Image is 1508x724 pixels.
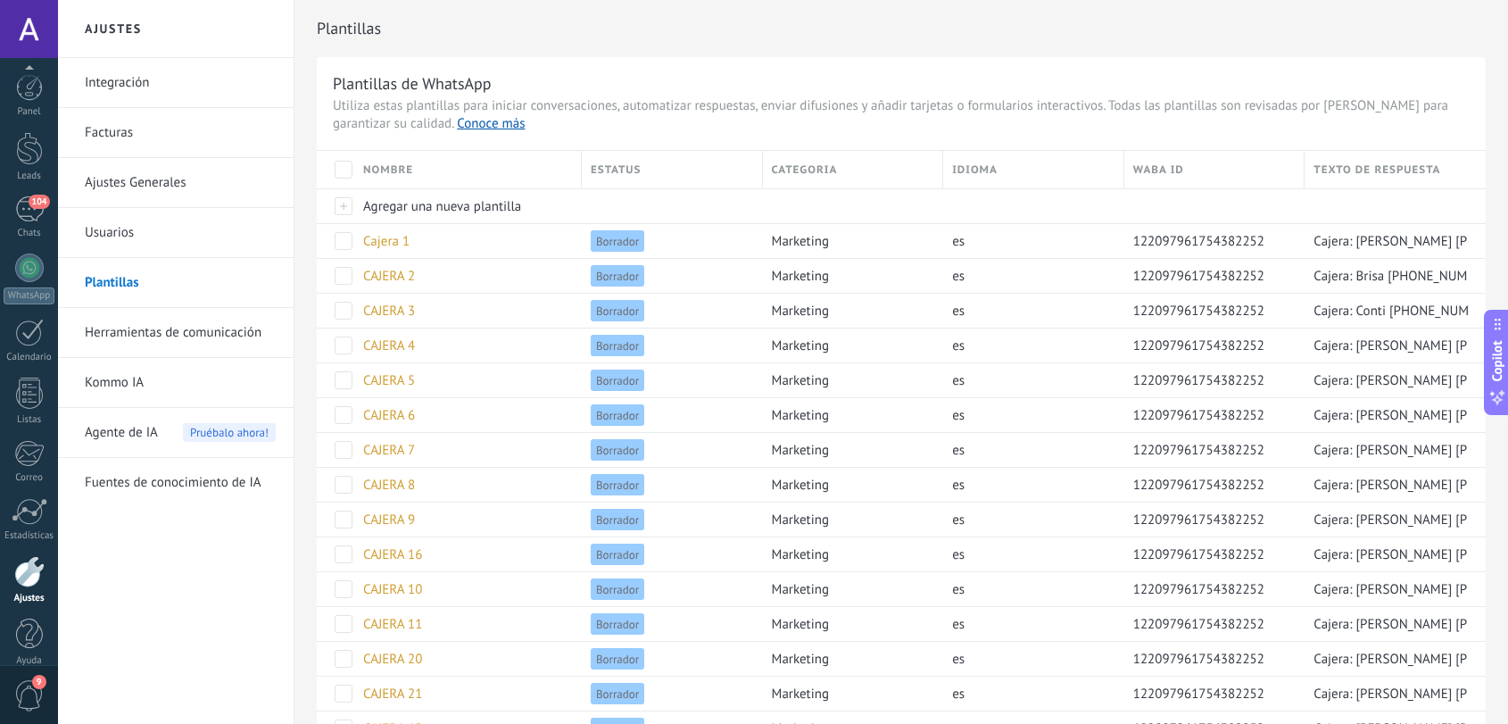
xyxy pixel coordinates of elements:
[363,546,422,563] span: CAJERA 16
[772,512,829,528] span: marketing
[4,593,55,604] div: Ajustes
[591,578,644,600] span: Borrador
[1124,398,1297,432] div: 122097961754382252
[943,398,1115,432] div: es
[952,268,965,285] span: es
[591,683,644,704] span: Borrador
[333,97,1470,133] span: Utiliza estas plantillas para iniciar conversaciones, automatizar respuestas, enviar difusiones y...
[363,407,415,424] span: CAJERA 6
[1305,224,1468,258] div: Cajera: Daniela +5491124755187
[1124,677,1297,711] div: 122097961754382252
[1133,616,1264,633] span: 122097961754382252
[1124,224,1297,258] div: 122097961754382252
[1305,294,1468,328] div: Cajera: Conti +5491124755116
[943,259,1115,293] div: es
[952,407,965,424] span: es
[591,439,644,461] span: Borrador
[363,233,410,250] span: Cajera 1
[582,642,754,676] div: Borrador
[85,358,276,408] a: Kommo IA
[85,108,276,158] a: Facturas
[772,337,829,354] span: marketing
[763,294,935,328] div: marketing
[1305,151,1486,188] div: Texto de respuesta
[1133,233,1264,250] span: 122097961754382252
[943,607,1115,641] div: es
[58,308,294,358] li: Herramientas de comunicación
[333,73,1470,94] h3: Plantillas de WhatsApp
[1305,398,1468,432] div: Cajera: Irina +541131209526
[1133,268,1264,285] span: 122097961754382252
[772,651,829,668] span: marketing
[582,151,762,188] div: Estatus
[85,308,276,358] a: Herramientas de comunicación
[943,294,1115,328] div: es
[1305,607,1468,641] div: Cajera: Karen +5493764120415
[4,106,55,118] div: Panel
[58,408,294,458] li: Agente de IA
[591,648,644,670] span: Borrador
[1133,442,1264,459] span: 122097961754382252
[582,259,754,293] div: Borrador
[591,370,644,391] span: Borrador
[1124,294,1297,328] div: 122097961754382252
[363,651,422,668] span: CAJERA 20
[763,468,935,502] div: marketing
[763,537,935,571] div: marketing
[763,433,935,467] div: marketing
[58,208,294,258] li: Usuarios
[85,158,276,208] a: Ajustes Generales
[943,503,1115,537] div: es
[591,474,644,495] span: Borrador
[772,581,829,598] span: marketing
[943,537,1115,571] div: es
[85,408,158,458] span: Agente de IA
[591,265,644,287] span: Borrador
[4,655,55,667] div: Ayuda
[582,572,754,606] div: Borrador
[1305,572,1468,606] div: Cajera: Jose +5493764846051
[582,537,754,571] div: Borrador
[763,398,935,432] div: marketing
[1133,651,1264,668] span: 122097961754382252
[1124,329,1297,362] div: 122097961754382252
[1124,151,1305,188] div: WABA ID
[1124,642,1297,676] div: 122097961754382252
[363,477,415,494] span: CAJERA 8
[4,287,54,304] div: WhatsApp
[363,198,521,215] span: Agregar una nueva plantilla
[1488,340,1506,381] span: Copilot
[952,477,965,494] span: es
[763,151,943,188] div: Categoria
[591,613,644,635] span: Borrador
[317,11,1486,46] h2: Plantillas
[457,115,525,132] a: Conoce más
[943,329,1115,362] div: es
[1124,503,1297,537] div: 122097961754382252
[582,398,754,432] div: Borrador
[1133,303,1264,320] span: 122097961754382252
[85,58,276,108] a: Integración
[363,616,422,633] span: CAJERA 11
[1305,503,1468,537] div: Cajera: Jessica +5493764121861
[952,372,965,389] span: es
[58,258,294,308] li: Plantillas
[943,433,1115,467] div: es
[582,329,754,362] div: Borrador
[582,224,754,258] div: Borrador
[1133,581,1264,598] span: 122097961754382252
[1313,268,1494,285] span: Cajera: Brisa [PHONE_NUMBER]
[1124,433,1297,467] div: 122097961754382252
[582,363,754,397] div: Borrador
[85,408,276,458] a: Agente de IAPruébalo ahora!
[582,607,754,641] div: Borrador
[772,268,829,285] span: marketing
[363,512,415,528] span: CAJERA 9
[952,686,965,703] span: es
[763,503,935,537] div: marketing
[943,572,1115,606] div: es
[763,642,935,676] div: marketing
[1305,677,1468,711] div: Cajera: Lorena +543764120349
[4,530,55,542] div: Estadísticas
[1133,512,1264,528] span: 122097961754382252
